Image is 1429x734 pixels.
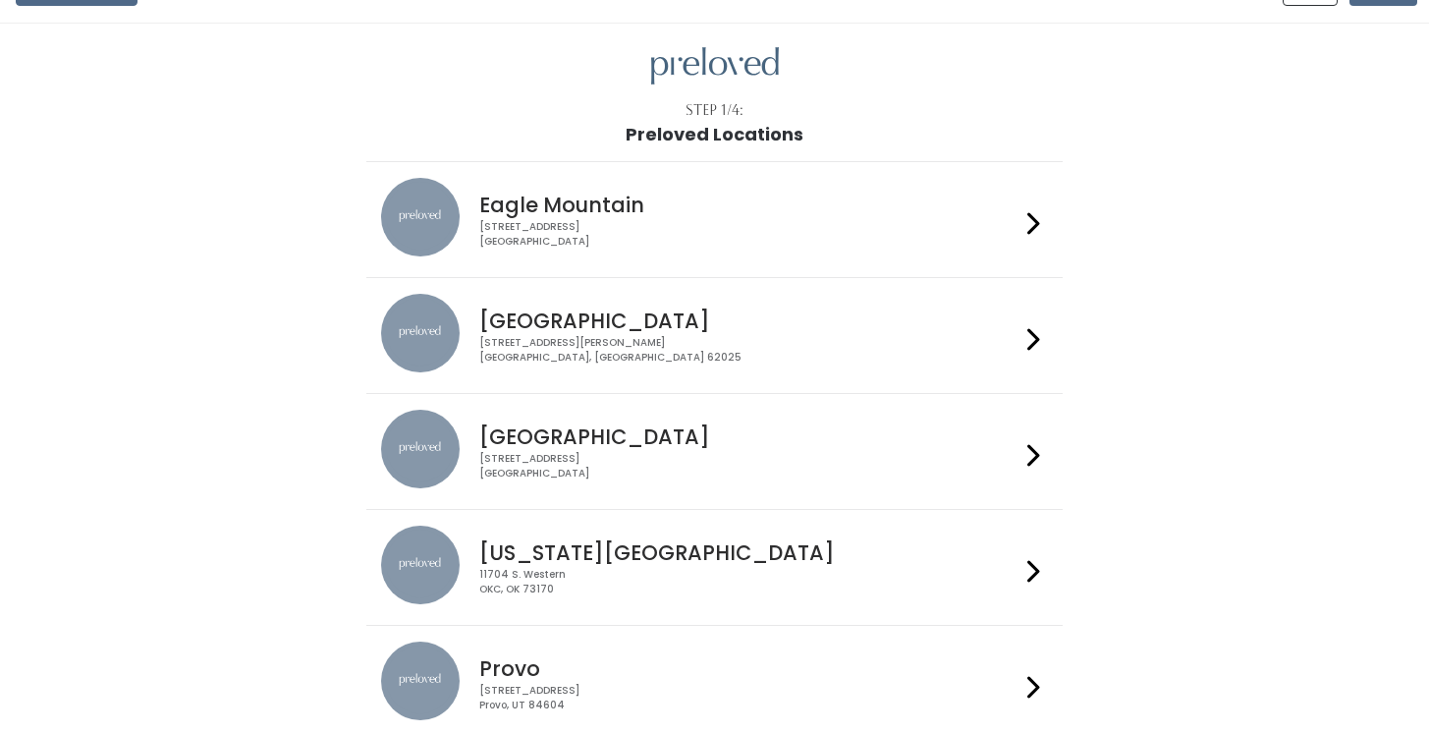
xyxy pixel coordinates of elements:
img: preloved location [381,294,460,372]
img: preloved location [381,642,460,720]
a: preloved location Eagle Mountain [STREET_ADDRESS][GEOGRAPHIC_DATA] [381,178,1048,261]
a: preloved location [US_STATE][GEOGRAPHIC_DATA] 11704 S. WesternOKC, OK 73170 [381,526,1048,609]
div: [STREET_ADDRESS][PERSON_NAME] [GEOGRAPHIC_DATA], [GEOGRAPHIC_DATA] 62025 [479,336,1019,365]
a: preloved location [GEOGRAPHIC_DATA] [STREET_ADDRESS][GEOGRAPHIC_DATA] [381,410,1048,493]
img: preloved location [381,526,460,604]
h4: Eagle Mountain [479,194,1019,216]
div: [STREET_ADDRESS] Provo, UT 84604 [479,684,1019,712]
h1: Preloved Locations [626,125,803,144]
h4: Provo [479,657,1019,680]
div: 11704 S. Western OKC, OK 73170 [479,568,1019,596]
div: [STREET_ADDRESS] [GEOGRAPHIC_DATA] [479,452,1019,480]
img: preloved location [381,178,460,256]
a: preloved location Provo [STREET_ADDRESS]Provo, UT 84604 [381,642,1048,725]
h4: [GEOGRAPHIC_DATA] [479,310,1019,332]
a: preloved location [GEOGRAPHIC_DATA] [STREET_ADDRESS][PERSON_NAME][GEOGRAPHIC_DATA], [GEOGRAPHIC_D... [381,294,1048,377]
div: [STREET_ADDRESS] [GEOGRAPHIC_DATA] [479,220,1019,249]
img: preloved logo [651,47,779,85]
h4: [US_STATE][GEOGRAPHIC_DATA] [479,541,1019,564]
div: Step 1/4: [686,100,743,121]
img: preloved location [381,410,460,488]
h4: [GEOGRAPHIC_DATA] [479,425,1019,448]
